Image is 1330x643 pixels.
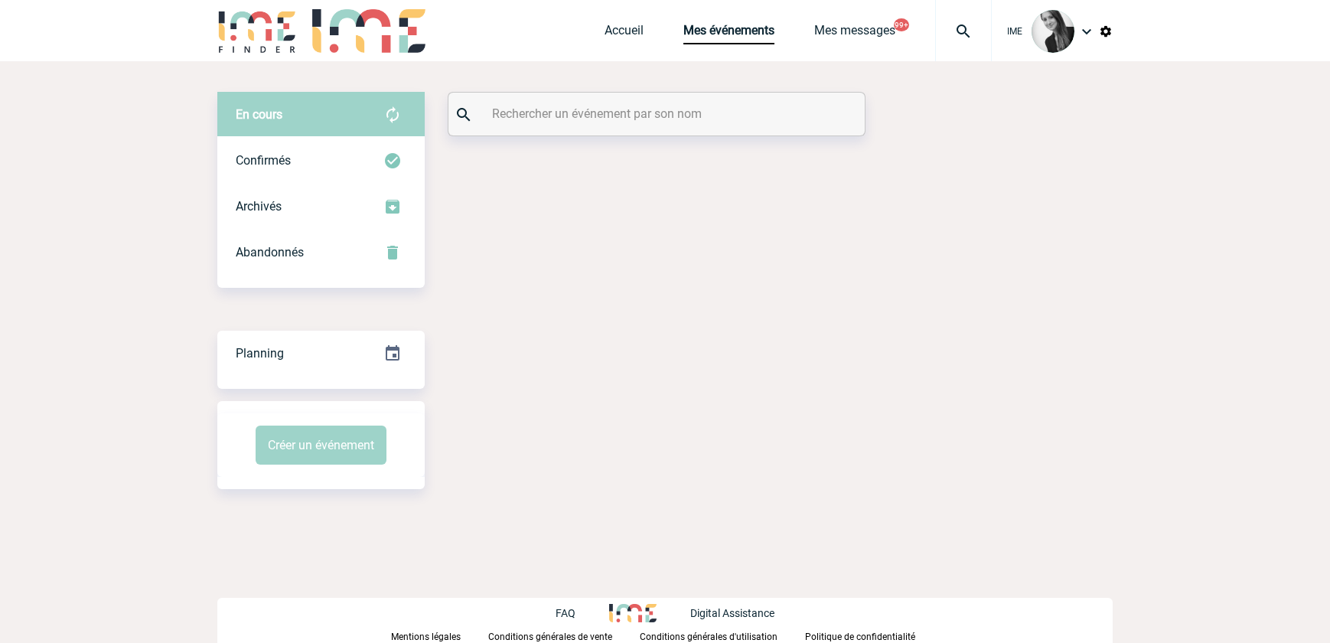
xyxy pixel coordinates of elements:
div: Retrouvez ici tous vos événements annulés [217,230,425,276]
div: Retrouvez ici tous les événements que vous avez décidé d'archiver [217,184,425,230]
p: Politique de confidentialité [805,632,915,642]
button: Créer un événement [256,426,386,465]
a: Mes messages [814,23,895,44]
a: Mentions légales [391,628,488,643]
p: Digital Assistance [690,607,774,619]
img: http://www.idealmeetingsevents.fr/ [609,604,657,622]
a: Mes événements [683,23,774,44]
p: FAQ [556,607,575,619]
span: Abandonnés [236,245,304,259]
span: En cours [236,107,282,122]
input: Rechercher un événement par son nom [488,103,829,125]
p: Mentions légales [391,632,461,642]
a: Accueil [605,23,644,44]
img: IME-Finder [217,9,297,53]
a: Conditions générales d'utilisation [640,628,805,643]
a: Planning [217,330,425,375]
a: Politique de confidentialité [805,628,940,643]
div: Retrouvez ici tous vos événements organisés par date et état d'avancement [217,331,425,377]
a: Conditions générales de vente [488,628,640,643]
span: Planning [236,346,284,361]
div: Retrouvez ici tous vos évènements avant confirmation [217,92,425,138]
p: Conditions générales de vente [488,632,612,642]
button: 99+ [894,18,909,31]
span: Archivés [236,199,282,214]
span: IME [1007,26,1022,37]
a: FAQ [556,605,609,619]
img: 101050-0.jpg [1032,10,1074,53]
p: Conditions générales d'utilisation [640,632,777,642]
span: Confirmés [236,153,291,168]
